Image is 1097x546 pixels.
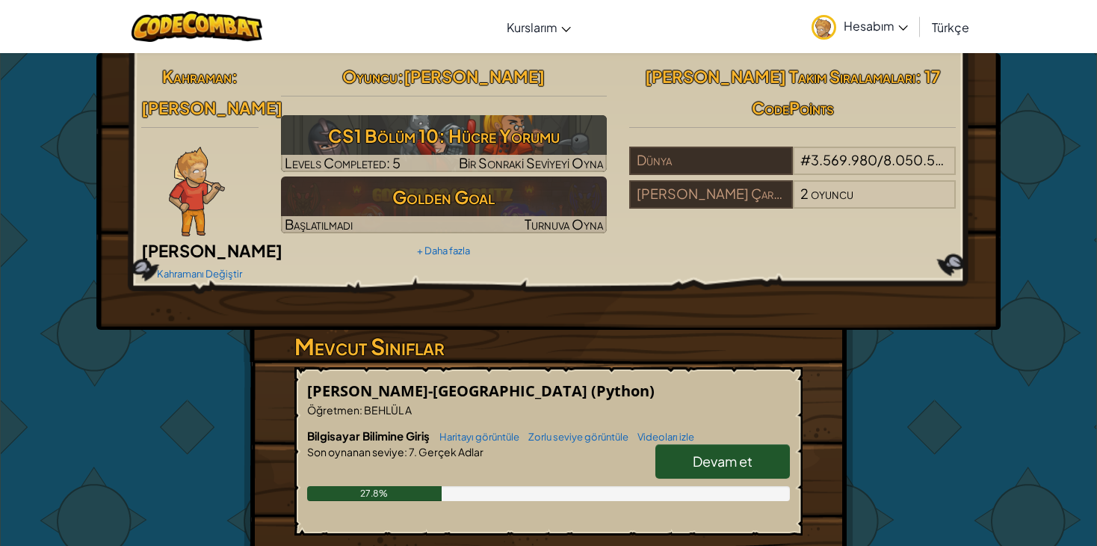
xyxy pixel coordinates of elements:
span: Gerçek Adlar [417,445,483,458]
span: 8.050.561 [883,151,948,168]
span: Kurslarım [507,19,557,35]
span: : [359,403,362,417]
a: Haritayı görüntüle [432,431,519,443]
img: CodeCombat logo [132,11,262,42]
span: [PERSON_NAME] [404,66,545,87]
span: Türkçe [932,19,969,35]
div: 27.8% [307,486,442,501]
span: : [398,66,404,87]
a: Videoları izle [630,431,694,443]
span: (Python) [591,381,655,401]
a: Hesabım [804,3,915,50]
a: Dünya#3.569.980/8.050.561oyuncu [629,161,956,178]
span: Oyuncu [342,66,398,87]
span: Devam et [693,453,753,470]
span: Turnuva Oyna [525,215,603,233]
a: Kahramanı Değiştir [157,268,242,280]
a: Bir Sonraki Seviyeyi Oyna [281,115,608,172]
span: [PERSON_NAME] [141,97,282,118]
a: Zorlu seviye görüntüle [521,431,628,443]
span: 3.569.980 [811,151,877,168]
div: Dünya [629,147,792,175]
a: Golden GoalBaşlatılmadıTurnuva Oyna [281,177,608,233]
h3: Golden Goal [281,180,608,214]
h3: Mevcut Sınıflar [294,330,803,364]
span: Levels Completed: 5 [285,154,401,171]
img: Golden Goal [281,177,608,233]
span: BEHLÜL A [362,403,412,417]
span: 7. [407,445,417,458]
span: [PERSON_NAME] Takım Sıralamaları [645,66,915,87]
a: Kurslarım [499,7,578,47]
a: Türkçe [924,7,977,47]
span: Bilgisayar Bilimine Giriş [307,429,432,443]
div: [PERSON_NAME] Çarşamba [629,180,792,209]
span: oyuncu [811,185,853,202]
img: avatar [812,15,836,40]
h3: CS1 Bölüm 10: Hücre Yorumu [281,119,608,153]
span: : [232,66,238,87]
a: + Daha fazla [417,245,470,257]
span: Başlatılmadı [285,215,353,233]
a: [PERSON_NAME] Çarşamba2oyuncu [629,194,956,212]
span: [PERSON_NAME]-[GEOGRAPHIC_DATA] [307,381,591,401]
span: : [404,445,407,458]
span: Son oynanan seviye [307,445,404,458]
span: 2 [800,185,809,202]
span: Hesabım [844,18,908,34]
img: Ned-Fulmer-Pose.png [169,147,225,236]
span: Kahraman [162,66,232,87]
span: Bir Sonraki Seviyeyi Oyna [459,154,603,171]
span: / [877,151,883,168]
span: oyuncu [951,151,993,168]
img: CS1 Bölüm 10: Hücre Yorumu [281,115,608,172]
span: # [800,151,811,168]
span: [PERSON_NAME] [141,240,282,261]
span: Öğretmen [307,403,359,417]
